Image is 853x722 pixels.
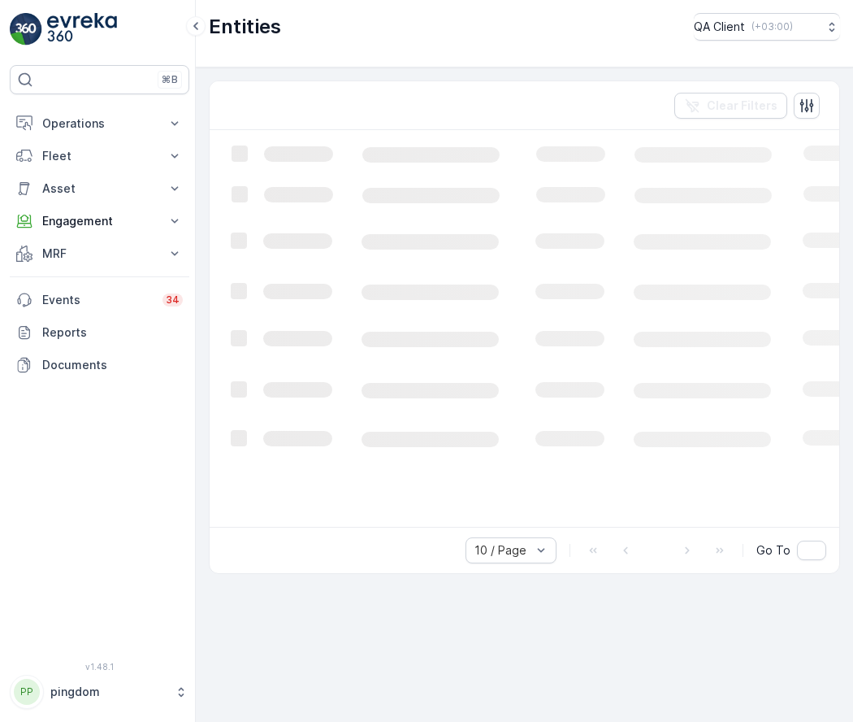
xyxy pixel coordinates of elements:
[756,542,790,559] span: Go To
[707,98,777,114] p: Clear Filters
[10,349,189,381] a: Documents
[10,237,189,270] button: MRF
[47,13,117,46] img: logo_light-DOdMpM7g.png
[42,213,157,229] p: Engagement
[751,20,793,33] p: ( +03:00 )
[694,13,840,41] button: QA Client(+03:00)
[209,14,281,40] p: Entities
[42,292,153,308] p: Events
[10,140,189,172] button: Fleet
[162,73,178,86] p: ⌘B
[10,675,189,709] button: PPpingdom
[10,172,189,205] button: Asset
[14,679,40,705] div: PP
[694,19,745,35] p: QA Client
[674,93,787,119] button: Clear Filters
[166,294,180,307] p: 34
[10,284,189,316] a: Events34
[50,684,167,700] p: pingdom
[42,115,157,132] p: Operations
[42,324,183,341] p: Reports
[10,205,189,237] button: Engagement
[10,107,189,140] button: Operations
[10,316,189,349] a: Reports
[10,13,42,46] img: logo
[42,357,183,373] p: Documents
[10,662,189,672] span: v 1.48.1
[42,246,157,262] p: MRF
[42,180,157,197] p: Asset
[42,148,157,164] p: Fleet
